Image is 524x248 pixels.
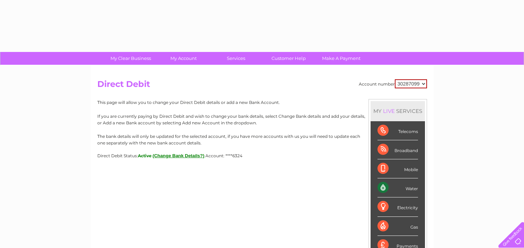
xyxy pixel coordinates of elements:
[207,52,265,65] a: Services
[378,178,418,197] div: Water
[153,153,205,158] button: (Change Bank Details?)
[378,121,418,140] div: Telecoms
[378,217,418,236] div: Gas
[371,101,425,121] div: MY SERVICES
[97,99,427,106] p: This page will allow you to change your Direct Debit details or add a new Bank Account.
[97,79,427,92] h2: Direct Debit
[378,140,418,159] div: Broadband
[378,197,418,216] div: Electricity
[260,52,317,65] a: Customer Help
[313,52,370,65] a: Make A Payment
[155,52,212,65] a: My Account
[97,153,427,158] div: Direct Debit Status:
[97,113,427,126] p: If you are currently paying by Direct Debit and wish to change your bank details, select Change B...
[138,153,152,158] span: Active
[359,79,427,88] div: Account number
[102,52,159,65] a: My Clear Business
[97,133,427,146] p: The bank details will only be updated for the selected account, if you have more accounts with us...
[382,108,396,114] div: LIVE
[378,159,418,178] div: Mobile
